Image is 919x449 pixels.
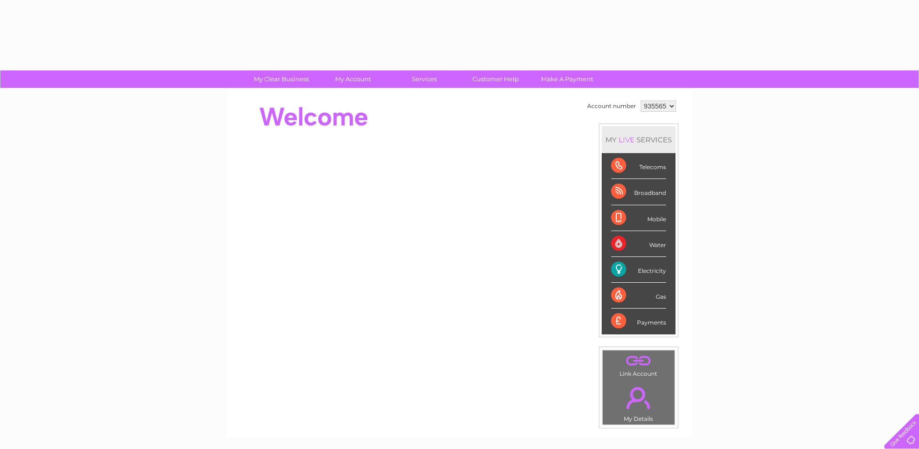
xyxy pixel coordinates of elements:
[611,179,666,205] div: Broadband
[528,70,606,88] a: Make A Payment
[611,283,666,309] div: Gas
[585,98,638,114] td: Account number
[617,135,636,144] div: LIVE
[605,353,672,369] a: .
[314,70,392,88] a: My Account
[385,70,463,88] a: Services
[457,70,534,88] a: Customer Help
[611,309,666,334] div: Payments
[611,257,666,283] div: Electricity
[611,205,666,231] div: Mobile
[611,153,666,179] div: Telecoms
[611,231,666,257] div: Water
[602,379,675,425] td: My Details
[605,381,672,414] a: .
[243,70,320,88] a: My Clear Business
[602,350,675,379] td: Link Account
[602,126,676,153] div: MY SERVICES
